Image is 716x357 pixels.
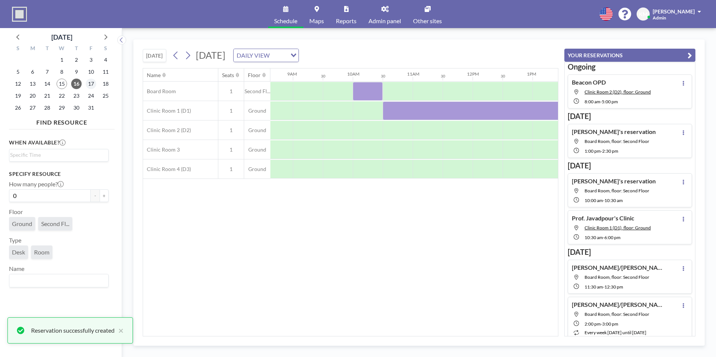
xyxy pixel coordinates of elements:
[13,79,23,89] span: Sunday, October 12, 2025
[585,188,649,193] span: Board Room, floor: Second Floor
[564,49,695,62] button: YOUR RESERVATIONS
[86,91,96,101] span: Friday, October 24, 2025
[10,276,104,286] input: Search for option
[602,148,618,154] span: 2:30 PM
[407,71,419,77] div: 11AM
[55,44,69,54] div: W
[9,116,115,126] h4: FIND RESOURCE
[196,49,225,61] span: [DATE]
[347,71,359,77] div: 10AM
[147,72,161,79] div: Name
[603,235,604,240] span: -
[585,311,649,317] span: Board Room, floor: Second Floor
[100,91,111,101] span: Saturday, October 25, 2025
[585,330,646,335] span: every week [DATE] until [DATE]
[653,15,666,21] span: Admin
[413,18,442,24] span: Other sites
[336,18,357,24] span: Reports
[601,321,602,327] span: -
[568,247,692,257] h3: [DATE]
[12,248,25,256] span: Desk
[585,138,649,144] span: Board Room, floor: Second Floor
[218,88,244,95] span: 1
[585,284,603,290] span: 11:30 AM
[572,79,606,86] h4: Beacon OPD
[27,103,38,113] span: Monday, October 27, 2025
[27,67,38,77] span: Monday, October 6, 2025
[42,79,52,89] span: Tuesday, October 14, 2025
[568,62,692,71] h3: Ongoing
[572,301,665,308] h4: [PERSON_NAME]/[PERSON_NAME]
[585,321,601,327] span: 2:00 PM
[71,103,82,113] span: Thursday, October 30, 2025
[585,225,651,231] span: Clinic Room 1 (D1), floor: Ground
[13,67,23,77] span: Sunday, October 5, 2025
[143,49,166,62] button: [DATE]
[10,151,104,159] input: Search for option
[602,321,618,327] span: 3:00 PM
[368,18,401,24] span: Admin panel
[12,220,32,227] span: Ground
[71,55,82,65] span: Thursday, October 2, 2025
[9,265,24,272] label: Name
[568,112,692,121] h3: [DATE]
[604,198,623,203] span: 10:30 AM
[585,89,651,95] span: Clinic Room 2 (D2), floor: Ground
[235,51,271,60] span: DAILY VIEW
[585,274,649,280] span: Board Room, floor: Second Floor
[57,55,67,65] span: Wednesday, October 1, 2025
[501,74,505,79] div: 30
[25,44,40,54] div: M
[143,166,191,173] span: Clinic Room 4 (D3)
[86,55,96,65] span: Friday, October 3, 2025
[86,67,96,77] span: Friday, October 10, 2025
[244,146,270,153] span: Ground
[41,220,69,227] span: Second Fl...
[309,18,324,24] span: Maps
[287,71,297,77] div: 9AM
[69,44,84,54] div: T
[585,235,603,240] span: 10:30 AM
[585,148,601,154] span: 1:00 PM
[57,91,67,101] span: Wednesday, October 22, 2025
[42,91,52,101] span: Tuesday, October 21, 2025
[218,127,244,134] span: 1
[272,51,286,60] input: Search for option
[274,18,297,24] span: Schedule
[11,44,25,54] div: S
[91,189,100,202] button: -
[572,264,665,271] h4: [PERSON_NAME]/[PERSON_NAME]
[603,284,604,290] span: -
[600,99,602,104] span: -
[40,44,55,54] div: T
[42,67,52,77] span: Tuesday, October 7, 2025
[100,67,111,77] span: Saturday, October 11, 2025
[218,166,244,173] span: 1
[222,72,234,79] div: Seats
[84,44,98,54] div: F
[57,67,67,77] span: Wednesday, October 8, 2025
[653,8,695,15] span: [PERSON_NAME]
[143,107,191,114] span: Clinic Room 1 (D1)
[244,166,270,173] span: Ground
[100,79,111,89] span: Saturday, October 18, 2025
[585,198,603,203] span: 10:00 AM
[9,237,21,244] label: Type
[603,198,604,203] span: -
[527,71,536,77] div: 1PM
[572,214,634,222] h4: Prof. Javadpour's Clinic
[601,148,602,154] span: -
[572,177,656,185] h4: [PERSON_NAME]'s reservation
[86,103,96,113] span: Friday, October 31, 2025
[321,74,325,79] div: 30
[234,49,298,62] div: Search for option
[13,103,23,113] span: Sunday, October 26, 2025
[143,88,176,95] span: Board Room
[467,71,479,77] div: 12PM
[248,72,261,79] div: Floor
[27,79,38,89] span: Monday, October 13, 2025
[57,103,67,113] span: Wednesday, October 29, 2025
[9,171,109,177] h3: Specify resource
[31,326,115,335] div: Reservation successfully created
[218,107,244,114] span: 1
